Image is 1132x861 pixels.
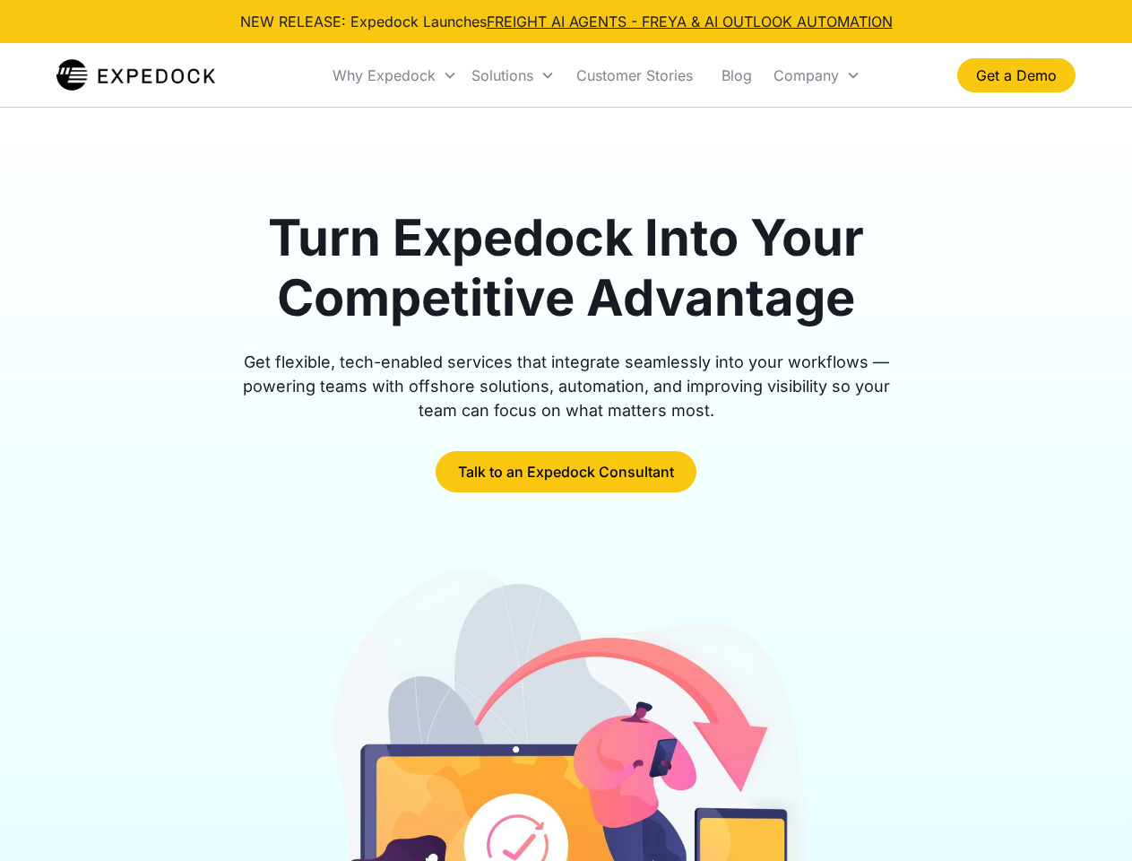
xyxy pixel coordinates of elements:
[766,45,868,106] div: Company
[333,66,436,84] div: Why Expedock
[487,13,893,30] a: FREIGHT AI AGENTS - FREYA & AI OUTLOOK AUTOMATION
[56,57,215,93] img: Expedock Logo
[1042,775,1132,861] iframe: Chat Widget
[222,208,911,328] h1: Turn Expedock Into Your Competitive Advantage
[471,66,533,84] div: Solutions
[773,66,839,84] div: Company
[222,350,911,422] div: Get flexible, tech-enabled services that integrate seamlessly into your workflows — powering team...
[56,57,215,93] a: home
[436,451,696,492] a: Talk to an Expedock Consultant
[957,58,1076,92] a: Get a Demo
[707,45,766,106] a: Blog
[325,45,464,106] div: Why Expedock
[562,45,707,106] a: Customer Stories
[464,45,562,106] div: Solutions
[240,11,893,32] div: NEW RELEASE: Expedock Launches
